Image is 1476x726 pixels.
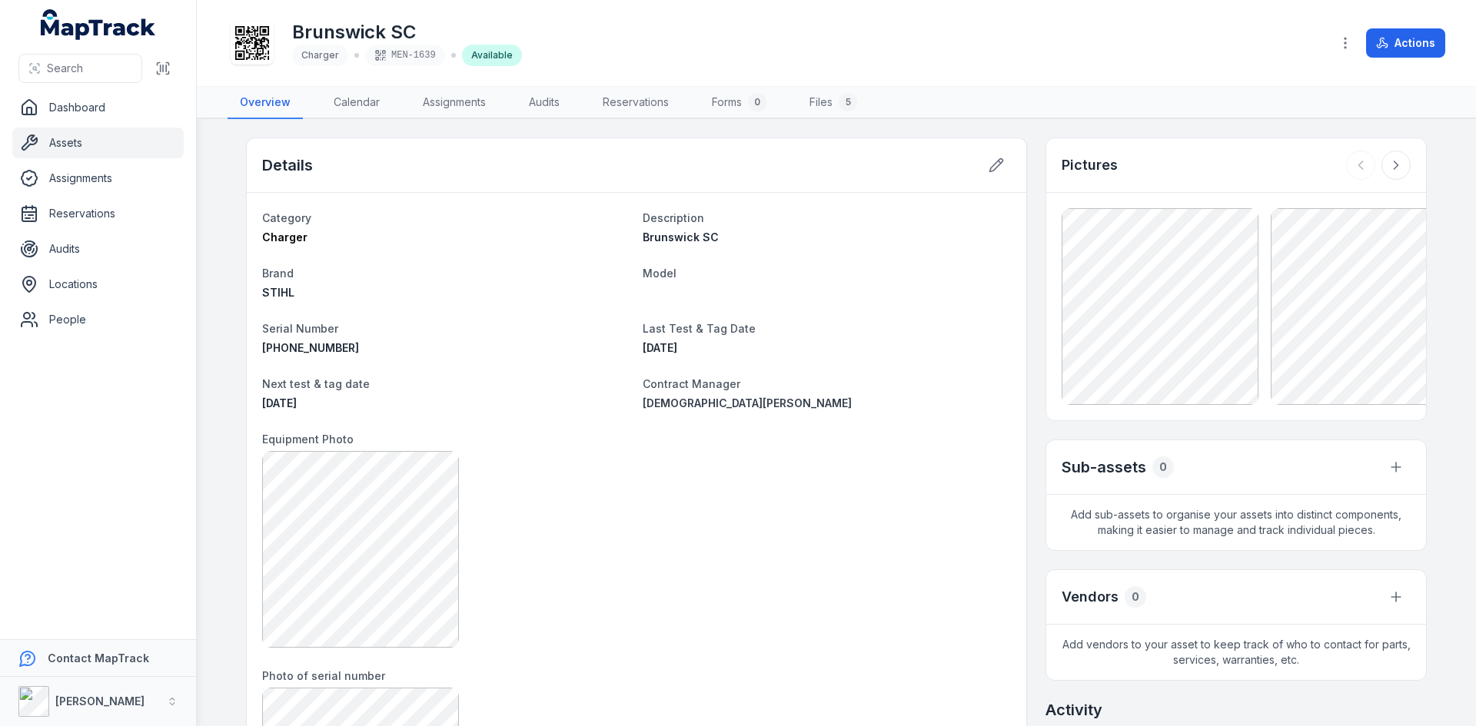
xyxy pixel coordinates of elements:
a: Forms0 [700,87,779,119]
a: Locations [12,269,184,300]
a: [DEMOGRAPHIC_DATA][PERSON_NAME] [643,396,1011,411]
h3: Pictures [1062,154,1118,176]
strong: [PERSON_NAME] [55,695,145,708]
span: Model [643,267,676,280]
span: [PHONE_NUMBER] [262,341,359,354]
span: Contract Manager [643,377,740,390]
a: People [12,304,184,335]
span: Add sub-assets to organise your assets into distinct components, making it easier to manage and t... [1046,495,1426,550]
time: 8/6/2025, 12:25:00 AM [643,341,677,354]
span: Serial Number [262,322,338,335]
h2: Sub-assets [1062,456,1146,478]
span: Brunswick SC [643,230,719,244]
a: Audits [517,87,572,119]
div: 0 [748,93,766,111]
h3: Vendors [1062,586,1119,608]
a: MapTrack [41,9,156,40]
div: 5 [839,93,857,111]
span: Next test & tag date [262,377,370,390]
span: [DATE] [643,341,677,354]
div: 0 [1125,586,1146,608]
span: Brand [262,267,294,280]
span: Charger [301,49,339,61]
strong: Contact MapTrack [48,651,149,665]
a: Files5 [797,87,869,119]
a: Reservations [12,198,184,229]
span: Add vendors to your asset to keep track of who to contact for parts, services, warranties, etc. [1046,625,1426,680]
span: Category [262,211,311,224]
button: Actions [1366,28,1445,58]
a: Dashboard [12,92,184,123]
a: Overview [228,87,303,119]
span: Description [643,211,704,224]
a: Assignments [411,87,498,119]
div: 0 [1152,456,1174,478]
span: [DATE] [262,396,297,409]
time: 2/6/2026, 12:25:00 AM [262,396,297,409]
a: Calendar [321,87,392,119]
div: MEN-1639 [365,45,445,66]
span: Search [47,61,83,76]
h1: Brunswick SC [292,20,522,45]
h2: Activity [1045,699,1102,721]
a: Audits [12,234,184,264]
button: Search [18,54,142,83]
span: Charger [262,230,307,244]
div: Available [462,45,522,66]
a: Assignments [12,163,184,194]
span: Equipment Photo [262,433,354,446]
span: STIHL [262,286,294,299]
span: Photo of serial number [262,669,385,682]
span: Last Test & Tag Date [643,322,756,335]
a: Assets [12,128,184,158]
h2: Details [262,154,313,176]
a: Reservations [590,87,681,119]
